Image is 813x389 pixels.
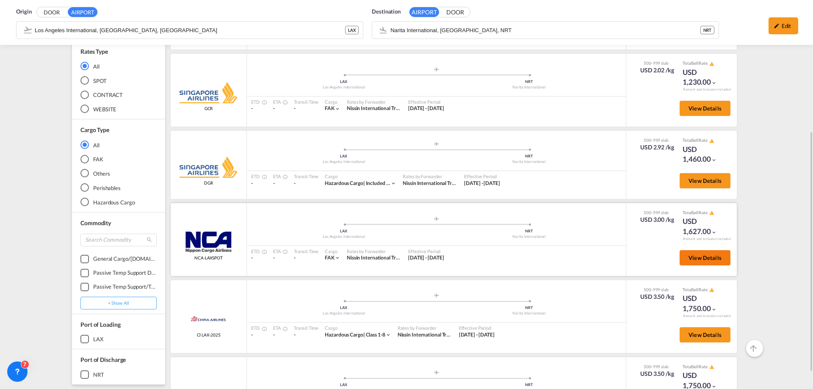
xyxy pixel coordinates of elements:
div: - [294,331,318,339]
img: China Airlines Ltd. [189,309,228,330]
span: - [251,254,253,261]
div: Remark and Inclusion included [677,237,737,241]
div: ETA [273,248,286,254]
div: USD 3.50 /kg [640,370,674,378]
div: NRT [437,382,622,388]
span: - [251,331,253,338]
span: Sell [692,138,699,143]
md-radio-button: All [80,141,157,149]
md-icon: icon-alert [709,210,714,215]
span: Nissin International Transport USA (Trial) [347,105,438,111]
md-icon: Estimated Time Of Departure [260,100,265,105]
md-icon: Estimated Time Of Departure [260,174,265,179]
md-icon: assets/icons/custom/roll-o-plane.svg [431,217,442,221]
div: Rates by Forwarder [398,325,451,331]
md-icon: icon-chevron-down [390,180,396,186]
button: icon-alert [708,61,714,67]
div: USD 3.00 /kg [640,215,674,224]
md-icon: assets/icons/custom/roll-o-plane.svg [431,293,442,298]
div: Total Rate [683,287,725,293]
md-icon: Estimated Time Of Arrival [280,100,285,105]
div: 01 Sep 2025 - 30 Sep 2025 [408,105,444,112]
div: ETA [273,325,286,331]
div: Total Rate [683,137,725,144]
span: Origin [16,8,31,16]
div: ETD [251,99,265,105]
div: Nissin International Transport USA (Trial) [398,331,451,339]
div: LAX [251,79,437,85]
span: - [273,180,275,186]
md-icon: icon-alert [709,61,714,66]
button: View Details [680,327,730,342]
div: ETA [273,173,286,179]
md-radio-button: Hazardous Cargo [80,198,157,206]
md-icon: icon-alert [709,364,714,370]
span: - [273,105,275,111]
div: Transit Time [294,173,318,179]
div: Cargo [325,325,391,331]
div: NRT [700,26,715,34]
div: passive temp support dgr/td.pro [93,269,157,277]
button: icon-alert [708,364,714,370]
span: Sell [692,287,699,292]
md-icon: Estimated Time Of Arrival [280,249,285,254]
div: Narita International [437,234,622,240]
button: + show all [80,297,157,309]
div: Transit Time [294,248,318,254]
md-icon: Estimated Time Of Arrival [280,174,285,179]
div: Cargo Type [80,126,109,135]
div: Los Angeles International [251,311,437,316]
md-icon: Estimated Time Of Departure [260,326,265,331]
div: Rates Type [80,47,108,56]
div: 01 Sep 2025 - 30 Sep 2025 [464,180,500,187]
span: Nissin International Transport USA (Trial) [403,180,494,186]
div: Transit Time [294,99,318,105]
input: Search Commodity [80,234,157,246]
md-radio-button: SPOT [80,76,157,85]
div: included un3373 bio substance ) [325,180,390,187]
div: LAX [93,335,103,343]
button: icon-alert [708,287,714,293]
button: AIRPORT [68,7,97,17]
button: DOOR [37,8,66,17]
div: passive temp support/td.zoom [93,283,157,291]
button: View Details [680,250,730,265]
button: icon-alert [708,210,714,216]
div: 500-999 slab [638,210,674,215]
span: [DATE] - [DATE] [459,331,495,338]
span: Hazardous Cargo [325,180,365,186]
span: [DATE] - [DATE] [464,180,500,186]
button: View Details [680,101,730,116]
div: NRT [437,305,622,311]
span: Hazardous Cargo [325,331,365,338]
div: USD 1,460.00 [683,144,725,165]
span: GCR [205,105,213,111]
span: CI LAX-2025 [197,332,221,338]
div: 500-999 slab [638,364,674,370]
md-icon: Estimated Time Of Departure [260,249,265,254]
div: Effective Period [408,248,444,254]
md-icon: icon-alert [709,287,714,292]
div: Cargo [325,173,396,179]
span: [DATE] - [DATE] [408,105,444,111]
md-icon: icon-chevron-down [711,80,717,86]
md-icon: icon-arrow-up [748,343,758,353]
span: - [251,180,253,186]
span: Destination [372,8,401,16]
md-icon: icon-chevron-down [711,157,717,163]
md-icon: icon-chevron-down [385,332,391,338]
span: View Details [689,105,722,112]
md-radio-button: Perishables [80,184,157,192]
div: LAX [345,26,359,34]
md-icon: icon-chevron-down [335,255,340,261]
div: LAX [251,382,437,388]
md-icon: icon-magnify [146,237,152,243]
div: Total Rate [683,60,725,67]
span: Nissin International Transport USA (Trial) [398,331,489,338]
md-radio-button: CONTRACT [80,91,157,99]
span: Nissin International Transport USA (Trial) [347,254,438,261]
div: LAX [251,305,437,311]
span: View Details [689,177,722,184]
md-radio-button: All [80,62,157,70]
span: Commodity [80,219,111,226]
